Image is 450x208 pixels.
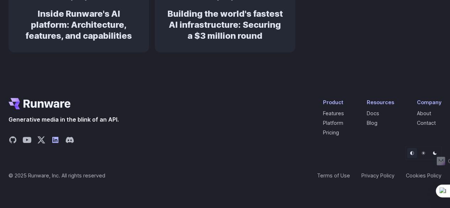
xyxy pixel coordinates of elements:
[406,171,441,180] a: Cookies Policy
[9,136,17,146] a: Share on GitHub
[418,148,428,158] button: Light
[361,171,395,180] a: Privacy Policy
[23,136,31,146] a: Share on YouTube
[51,136,60,146] a: Share on LinkedIn
[65,136,74,146] a: Share on Discord
[417,98,441,106] div: Company
[405,146,441,160] ul: Theme selector
[9,98,70,110] a: Go to /
[166,8,284,41] h2: Building the world's fastest AI infrastructure: Securing a $3 million round
[323,120,343,126] a: Platform
[417,120,436,126] a: Contact
[430,148,440,158] button: Dark
[9,115,119,124] span: Generative media in the blink of an API.
[9,171,105,180] span: © 2025 Runware, Inc. All rights reserved
[367,120,377,126] a: Blog
[323,98,344,106] div: Product
[367,110,379,116] a: Docs
[37,136,46,146] a: Share on X
[20,8,138,41] h2: Inside Runware's AI platform: Architecture, features, and capabilities
[367,98,394,106] div: Resources
[317,171,350,180] a: Terms of Use
[417,110,431,116] a: About
[323,110,344,116] a: Features
[323,129,339,135] a: Pricing
[407,148,417,158] button: Default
